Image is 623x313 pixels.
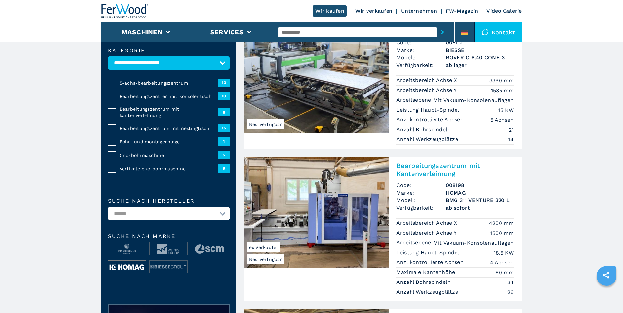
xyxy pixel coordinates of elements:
em: 60 mm [495,269,514,276]
a: Unternehmen [401,8,437,14]
span: Suche nach Marke [108,234,230,239]
span: Code: [396,181,446,189]
em: Mit Vakuum-Konsolenauflagen [434,96,514,104]
h3: ROVER C 6.40 CONF. 3 [446,54,514,61]
span: ex Verkäufer [247,242,280,252]
span: 9 [218,164,230,172]
p: Arbeitsbereich Achse X [396,77,459,84]
a: Bearbeitungszentrum mit Kantenverleimung HOMAG BMG 311 VENTURE 320 LNeu verfügbarex VerkäuferBear... [244,156,522,301]
button: Maschinen [122,28,163,36]
p: Arbeitsebene [396,239,433,246]
span: Neu verfügbar [247,254,284,264]
h3: 008198 [446,181,514,189]
a: FW-Magazin [446,8,478,14]
img: image [108,261,146,274]
p: Anzahl Werkzeugplätze [396,136,460,143]
em: 1500 mm [490,229,514,237]
em: Mit Vakuum-Konsolenauflagen [434,239,514,247]
em: 3390 mm [489,77,514,84]
img: Ferwood [101,4,149,18]
img: image [150,242,187,256]
em: 21 [509,126,514,134]
span: Bearbeitungszentren mit konsolentisch [120,93,218,100]
span: 5-achs-bearbeitungszentrum [120,80,218,86]
h3: BMG 311 VENTURE 320 L [446,197,514,204]
span: Modell: [396,197,446,204]
span: Code: [396,39,446,46]
p: Arbeitsbereich Achse Y [396,87,458,94]
h2: Bearbeitungszentrum mit Kantenverleimung [396,162,514,177]
img: 5-Achs-Bearbeitungszentrum BIESSE ROVER C 6.40 CONF. 3 [244,22,389,133]
span: ab sofort [446,204,514,212]
em: 15 KW [498,106,514,114]
img: image [191,242,229,256]
button: submit-button [437,25,448,40]
em: 4200 mm [489,219,514,227]
p: Arbeitsebene [396,96,433,104]
span: Modell: [396,54,446,61]
span: Bearbeitungszentrum mit kantenverleimung [120,106,218,119]
span: Marke: [396,189,446,197]
div: Kontakt [475,22,522,42]
span: Bohr- und montageanlage [120,138,218,145]
p: Leistung Haupt-Spindel [396,249,461,256]
p: Anzahl Werkzeugplätze [396,288,460,296]
a: 5-Achs-Bearbeitungszentrum BIESSE ROVER C 6.40 CONF. 3Neu verfügbar5-Achs-BearbeitungszentrumCode... [244,22,522,149]
em: 4 Achsen [490,259,514,266]
span: Verfügbarkeit: [396,61,446,69]
h3: 008112 [446,39,514,46]
img: image [108,242,146,256]
p: Anz. kontrollierte Achsen [396,116,466,123]
img: Kontakt [482,29,488,35]
p: Leistung Haupt-Spindel [396,106,461,114]
p: Anzahl Bohrspindeln [396,126,453,133]
em: 34 [507,279,514,286]
span: Bearbeitungszentrum mit nestingtisch [120,125,218,132]
a: Video Galerie [486,8,522,14]
span: 10 [218,92,230,100]
button: Services [210,28,244,36]
span: Cnc-bohrmaschine [120,152,218,158]
span: 1 [218,137,230,145]
span: Neu verfügbar [247,119,284,129]
iframe: Chat [595,283,618,308]
span: Marke: [396,46,446,54]
span: 15 [218,124,230,132]
p: Arbeitsbereich Achse Y [396,229,458,237]
p: Arbeitsbereich Achse X [396,219,459,227]
a: sharethis [598,267,614,283]
label: Kategorie [108,48,230,53]
a: Wir verkaufen [355,8,392,14]
em: 1535 mm [491,87,514,94]
p: Anz. kontrollierte Achsen [396,259,466,266]
h3: HOMAG [446,189,514,197]
em: 5 Achsen [490,116,514,124]
p: Maximale Kantenhöhe [396,269,457,276]
em: 26 [507,288,514,296]
img: Bearbeitungszentrum mit Kantenverleimung HOMAG BMG 311 VENTURE 320 L [244,156,389,268]
em: 18.5 KW [494,249,514,257]
em: 14 [508,136,514,143]
span: 6 [218,108,230,116]
h3: BIESSE [446,46,514,54]
img: image [150,261,187,274]
label: Suche nach Hersteller [108,198,230,204]
span: ab lager [446,61,514,69]
span: Vertikale cnc-bohrmaschine [120,165,218,172]
span: 5 [218,151,230,159]
span: Verfügbarkeit: [396,204,446,212]
a: Wir kaufen [313,5,347,17]
span: 13 [218,79,230,87]
p: Anzahl Bohrspindeln [396,279,453,286]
